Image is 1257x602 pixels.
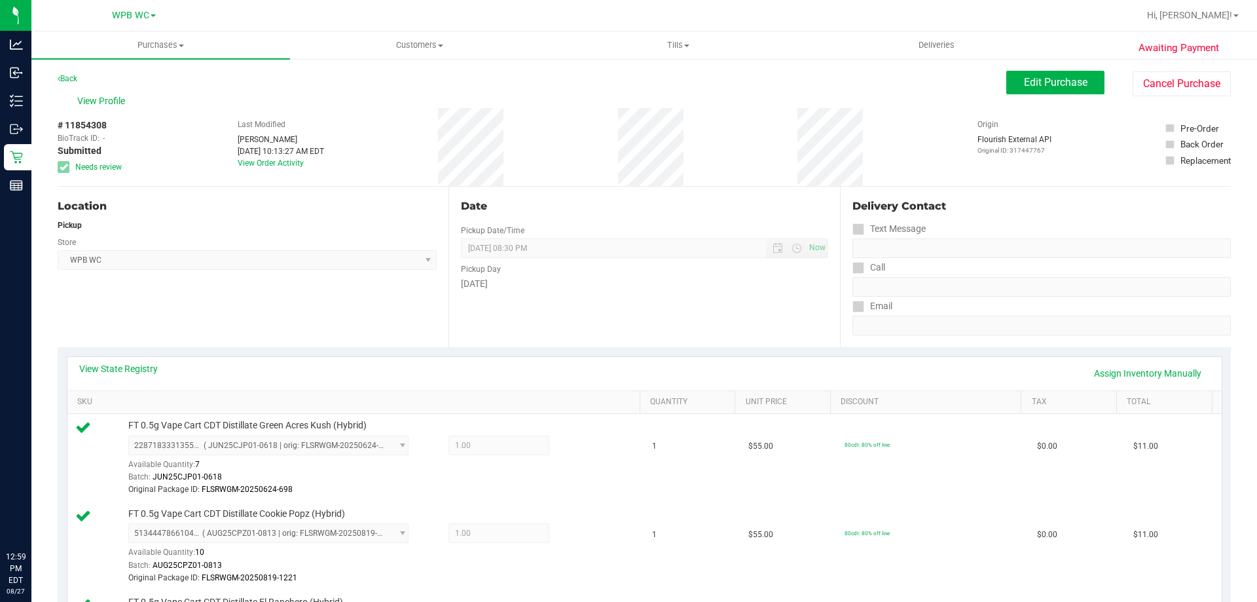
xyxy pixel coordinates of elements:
label: Origin [977,119,998,130]
span: BioTrack ID: [58,132,100,144]
span: $55.00 [748,529,773,541]
span: $11.00 [1133,440,1158,453]
div: Flourish External API [977,134,1051,155]
span: Original Package ID: [128,485,200,494]
div: Back Order [1180,138,1224,151]
div: Delivery Contact [852,198,1231,214]
span: FLSRWGM-20250624-698 [202,485,293,494]
a: Back [58,74,77,83]
a: Quantity [650,397,730,407]
span: FT 0.5g Vape Cart CDT Distillate Green Acres Kush (Hybrid) [128,419,367,432]
a: Discount [841,397,1016,407]
inline-svg: Outbound [10,122,23,136]
inline-svg: Inventory [10,94,23,107]
span: Deliveries [901,39,972,51]
div: [DATE] 10:13:27 AM EDT [238,145,324,157]
span: - [103,132,105,144]
span: 80cdt: 80% off line [845,530,890,536]
label: Store [58,236,76,248]
div: Date [461,198,828,214]
span: $55.00 [748,440,773,453]
inline-svg: Inbound [10,66,23,79]
span: Original Package ID: [128,573,200,582]
span: $0.00 [1037,440,1057,453]
div: Replacement [1180,154,1231,167]
a: View Order Activity [238,159,304,168]
p: 12:59 PM EDT [6,551,26,586]
span: FT 0.5g Vape Cart CDT Distillate Cookie Popz (Hybrid) [128,508,345,520]
a: Unit Price [746,397,826,407]
p: Original ID: 317447767 [977,145,1051,155]
div: [PERSON_NAME] [238,134,324,145]
button: Cancel Purchase [1133,71,1231,96]
strong: Pickup [58,221,82,230]
span: 80cdt: 80% off line [845,442,890,448]
label: Last Modified [238,119,285,130]
label: Pickup Day [461,263,501,275]
label: Pickup Date/Time [461,225,524,236]
span: Edit Purchase [1024,76,1087,88]
label: Text Message [852,219,926,238]
span: Awaiting Payment [1139,41,1219,56]
span: 1 [652,440,657,453]
label: Email [852,297,892,316]
span: # 11854308 [58,119,107,132]
span: Needs review [75,161,122,173]
div: [DATE] [461,277,828,291]
span: Batch: [128,561,151,570]
span: $11.00 [1133,529,1158,541]
span: JUN25CJP01-0618 [153,472,222,481]
inline-svg: Reports [10,179,23,192]
a: Assign Inventory Manually [1085,362,1210,385]
span: FLSRWGM-20250819-1221 [202,573,297,582]
div: Available Quantity: [128,543,423,569]
span: Submitted [58,144,101,158]
input: Format: (999) 999-9999 [852,277,1231,297]
div: Location [58,198,437,214]
div: Pre-Order [1180,122,1219,135]
a: Total [1127,397,1207,407]
span: WPB WC [112,10,149,21]
label: Call [852,258,885,277]
iframe: Resource center unread badge [39,495,54,511]
div: Available Quantity: [128,455,423,481]
span: View Profile [77,94,130,108]
input: Format: (999) 999-9999 [852,238,1231,258]
span: AUG25CPZ01-0813 [153,561,222,570]
span: 1 [652,529,657,541]
span: Customers [291,39,548,51]
span: Batch: [128,472,151,481]
a: Customers [290,31,549,59]
span: $0.00 [1037,529,1057,541]
inline-svg: Analytics [10,38,23,51]
span: 10 [195,548,204,557]
a: Purchases [31,31,290,59]
a: SKU [77,397,634,407]
a: Tax [1032,397,1112,407]
a: Deliveries [807,31,1066,59]
a: View State Registry [79,362,158,375]
inline-svg: Retail [10,151,23,164]
p: 08/27 [6,586,26,596]
iframe: Resource center [13,497,52,536]
a: Tills [549,31,807,59]
button: Edit Purchase [1006,71,1104,94]
span: Hi, [PERSON_NAME]! [1147,10,1232,20]
span: Purchases [31,39,290,51]
span: 7 [195,460,200,469]
span: Tills [549,39,807,51]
